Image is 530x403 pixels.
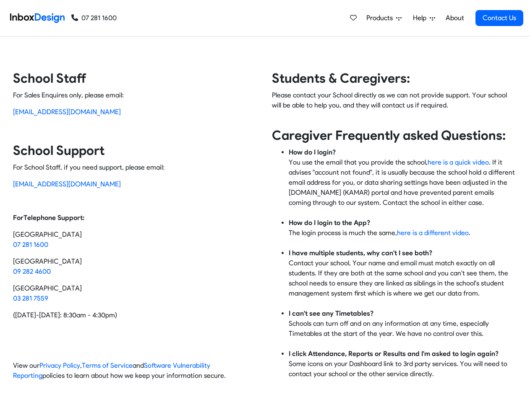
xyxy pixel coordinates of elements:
a: About [443,10,466,26]
a: Terms of Service [82,361,133,369]
strong: Caregiver Frequently asked Questions: [272,128,506,143]
strong: I have multiple students, why can't I see both? [289,249,432,257]
li: Schools can turn off and on any information at any time, especially Timetables at the start of th... [289,309,517,349]
a: here is a quick video [428,158,489,166]
a: 07 281 1600 [13,241,48,249]
strong: How do I login? [289,148,336,156]
li: You use the email that you provide the school, . If it advises "account not found", it is usually... [289,147,517,218]
li: Contact your school, Your name and email must match exactly on all students. If they are both at ... [289,248,517,309]
p: Please contact your School directly as we can not provide support. Your school will be able to he... [272,90,517,120]
a: [EMAIL_ADDRESS][DOMAIN_NAME] [13,180,121,188]
strong: School Staff [13,71,86,86]
strong: School Support [13,143,104,158]
p: For School Staff, if you need support, please email: [13,162,258,173]
a: here is a different video [397,229,469,237]
p: For Sales Enquires only, please email: [13,90,258,100]
p: [GEOGRAPHIC_DATA] [13,256,258,277]
strong: How do I login to the App? [289,219,370,227]
strong: I click Attendance, Reports or Results and I'm asked to login again? [289,350,499,358]
a: Products [363,10,405,26]
a: [EMAIL_ADDRESS][DOMAIN_NAME] [13,108,121,116]
a: 07 281 1600 [71,13,117,23]
strong: I can't see any Timetables? [289,309,373,317]
li: Some icons on your Dashboard link to 3rd party services. You will need to contact your school or ... [289,349,517,379]
p: [GEOGRAPHIC_DATA] [13,283,258,304]
a: Contact Us [475,10,523,26]
p: ([DATE]-[DATE]: 8:30am - 4:30pm) [13,310,258,320]
a: 09 282 4600 [13,267,51,275]
strong: For [13,214,23,222]
p: View our , and policies to learn about how we keep your information secure. [13,361,258,381]
p: [GEOGRAPHIC_DATA] [13,230,258,250]
a: Privacy Policy [39,361,80,369]
a: Help [410,10,439,26]
span: Products [366,13,396,23]
a: 03 281 7559 [13,294,48,302]
span: Help [413,13,430,23]
li: The login process is much the same, . [289,218,517,248]
strong: Students & Caregivers: [272,71,410,86]
strong: Telephone Support: [23,214,84,222]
